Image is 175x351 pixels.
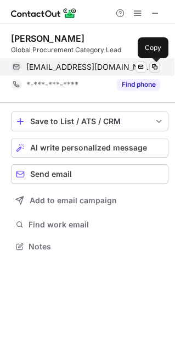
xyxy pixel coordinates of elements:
button: Add to email campaign [11,191,168,210]
div: Global Procurement Category Lead [11,45,168,55]
button: Reveal Button [117,79,160,90]
span: [EMAIL_ADDRESS][DOMAIN_NAME] [26,62,152,72]
span: Notes [29,242,164,252]
button: Send email [11,164,168,184]
div: Save to List / ATS / CRM [30,117,149,126]
button: AI write personalized message [11,138,168,158]
button: save-profile-one-click [11,112,168,131]
span: Send email [30,170,72,179]
img: ContactOut v5.3.10 [11,7,77,20]
div: [PERSON_NAME] [11,33,84,44]
span: Find work email [29,220,164,230]
span: AI write personalized message [30,143,147,152]
button: Notes [11,239,168,254]
button: Find work email [11,217,168,232]
span: Add to email campaign [30,196,117,205]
